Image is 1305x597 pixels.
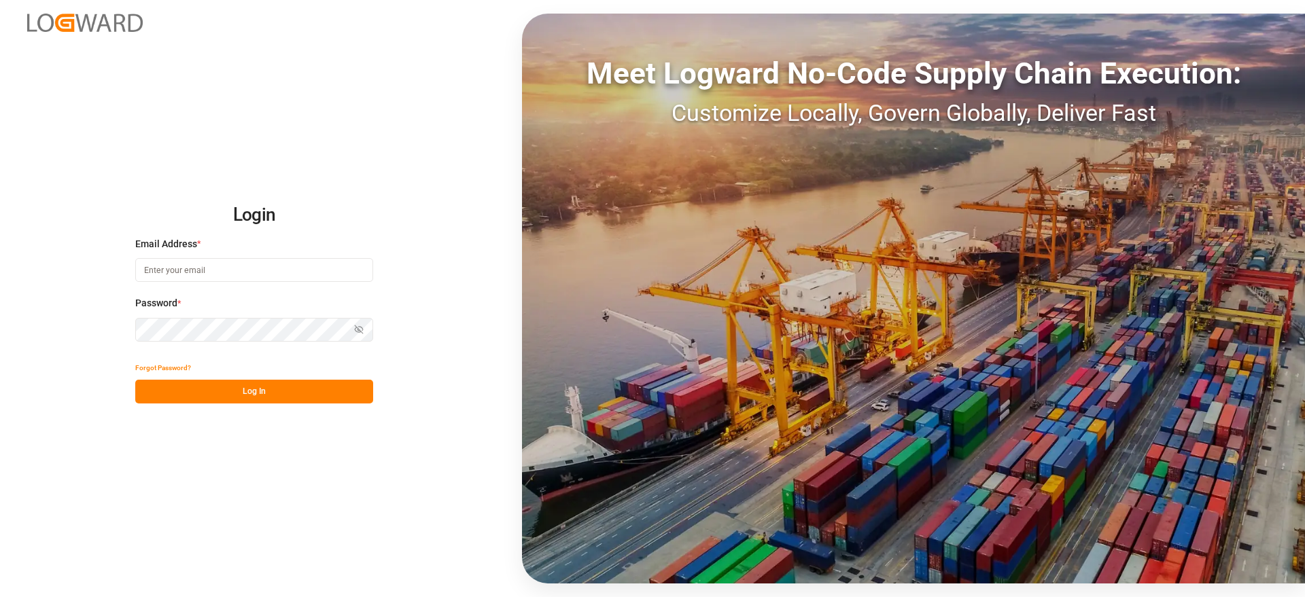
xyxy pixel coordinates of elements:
img: Logward_new_orange.png [27,14,143,32]
div: Customize Locally, Govern Globally, Deliver Fast [522,96,1305,130]
span: Password [135,296,177,310]
div: Meet Logward No-Code Supply Chain Execution: [522,51,1305,96]
h2: Login [135,194,373,237]
input: Enter your email [135,258,373,282]
button: Forgot Password? [135,356,191,380]
button: Log In [135,380,373,403]
span: Email Address [135,237,197,251]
